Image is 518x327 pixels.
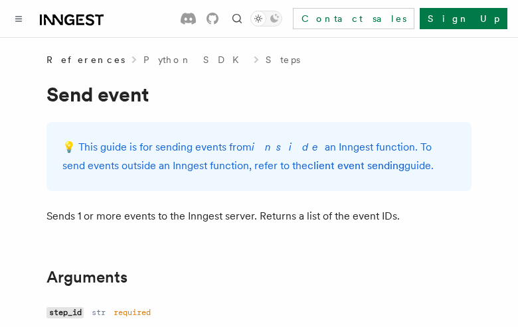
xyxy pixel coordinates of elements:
code: step_id [46,307,84,318]
em: inside [252,141,325,153]
a: Steps [266,53,300,66]
p: 💡️ This guide is for sending events from an Inngest function. To send events outside an Inngest f... [62,138,456,175]
button: Toggle navigation [11,11,27,27]
dd: str [92,307,106,318]
a: Arguments [46,268,128,287]
button: Find something... [229,11,245,27]
a: Contact sales [293,8,414,29]
dd: required [114,307,151,318]
span: References [46,53,125,66]
h1: Send event [46,82,472,106]
a: Python SDK [143,53,247,66]
a: Sign Up [420,8,507,29]
button: Toggle dark mode [250,11,282,27]
p: Sends 1 or more events to the Inngest server. Returns a list of the event IDs. [46,207,472,226]
a: client event sending [307,159,404,172]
